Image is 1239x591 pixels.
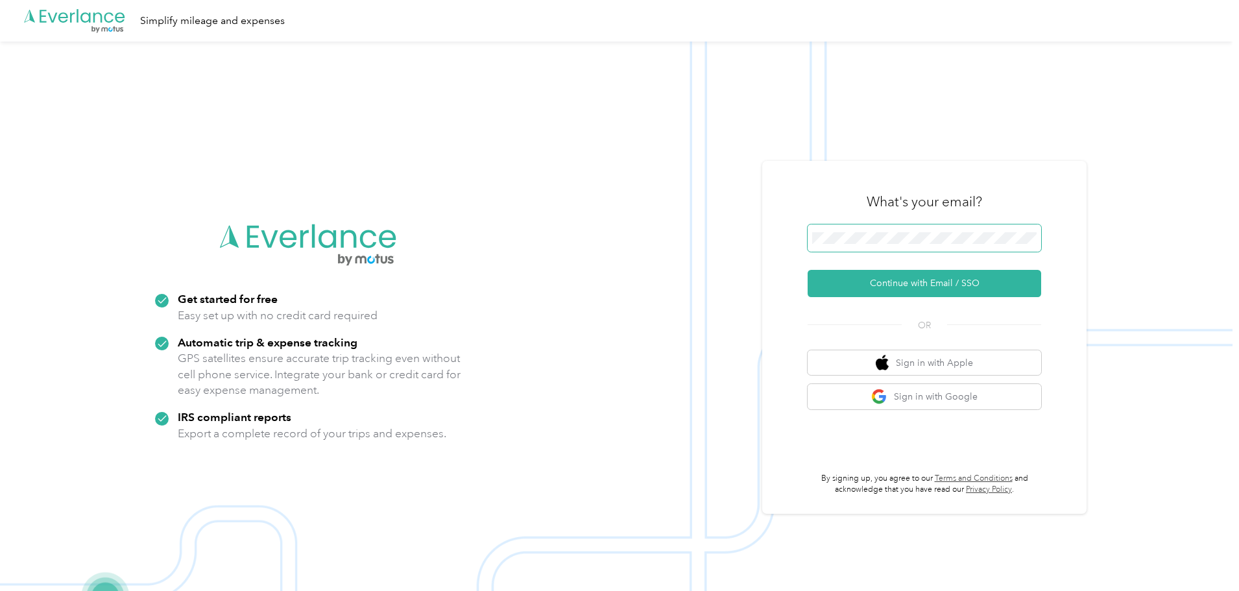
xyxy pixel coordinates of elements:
[808,384,1041,409] button: google logoSign in with Google
[140,13,285,29] div: Simplify mileage and expenses
[178,350,461,398] p: GPS satellites ensure accurate trip tracking even without cell phone service. Integrate your bank...
[867,193,982,211] h3: What's your email?
[808,270,1041,297] button: Continue with Email / SSO
[178,292,278,306] strong: Get started for free
[871,389,887,405] img: google logo
[876,355,889,371] img: apple logo
[178,410,291,424] strong: IRS compliant reports
[178,335,357,349] strong: Automatic trip & expense tracking
[808,473,1041,496] p: By signing up, you agree to our and acknowledge that you have read our .
[178,426,446,442] p: Export a complete record of your trips and expenses.
[935,474,1013,483] a: Terms and Conditions
[966,485,1012,494] a: Privacy Policy
[808,350,1041,376] button: apple logoSign in with Apple
[902,319,947,332] span: OR
[178,308,378,324] p: Easy set up with no credit card required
